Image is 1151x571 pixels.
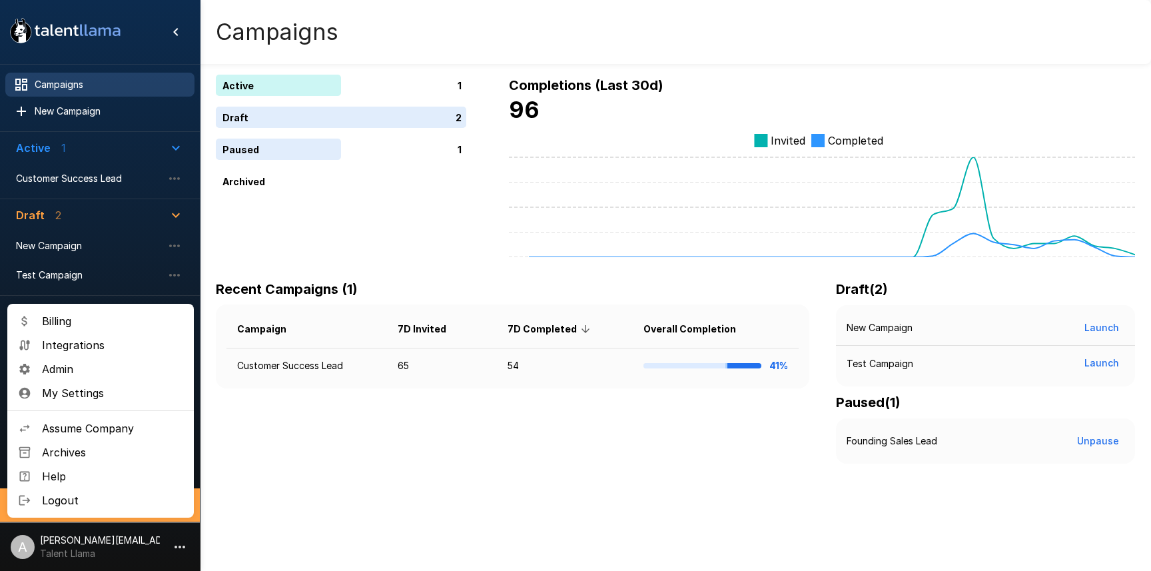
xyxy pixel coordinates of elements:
span: Help [42,468,183,484]
span: Assume Company [42,420,183,436]
span: Admin [42,361,183,377]
span: Billing [42,313,183,329]
span: Archives [42,444,183,460]
span: Integrations [42,337,183,353]
span: Logout [42,492,183,508]
span: My Settings [42,385,183,401]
